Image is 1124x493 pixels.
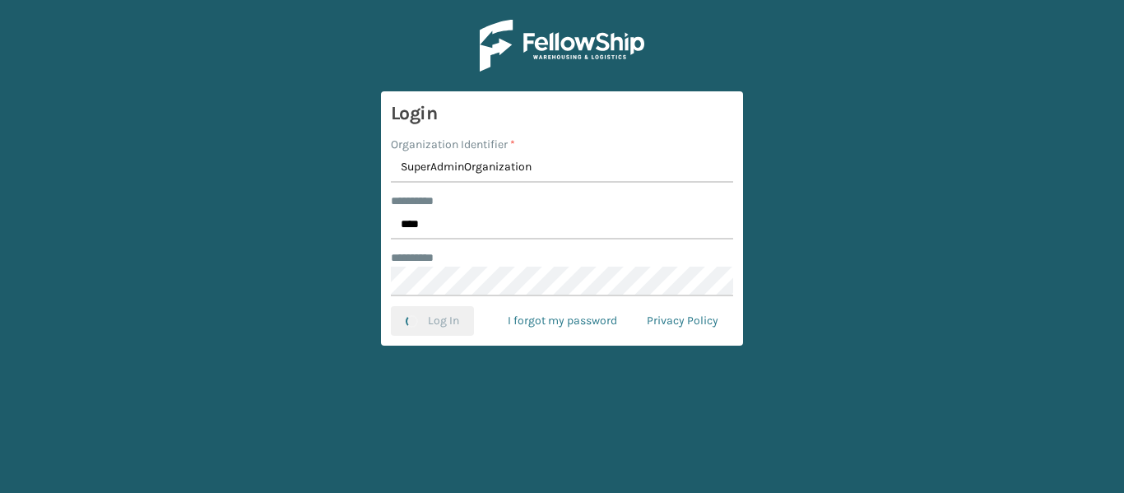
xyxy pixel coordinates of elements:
label: Organization Identifier [391,136,515,153]
img: Logo [480,20,644,72]
button: Log In [391,306,474,336]
h3: Login [391,101,733,126]
a: Privacy Policy [632,306,733,336]
a: I forgot my password [493,306,632,336]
